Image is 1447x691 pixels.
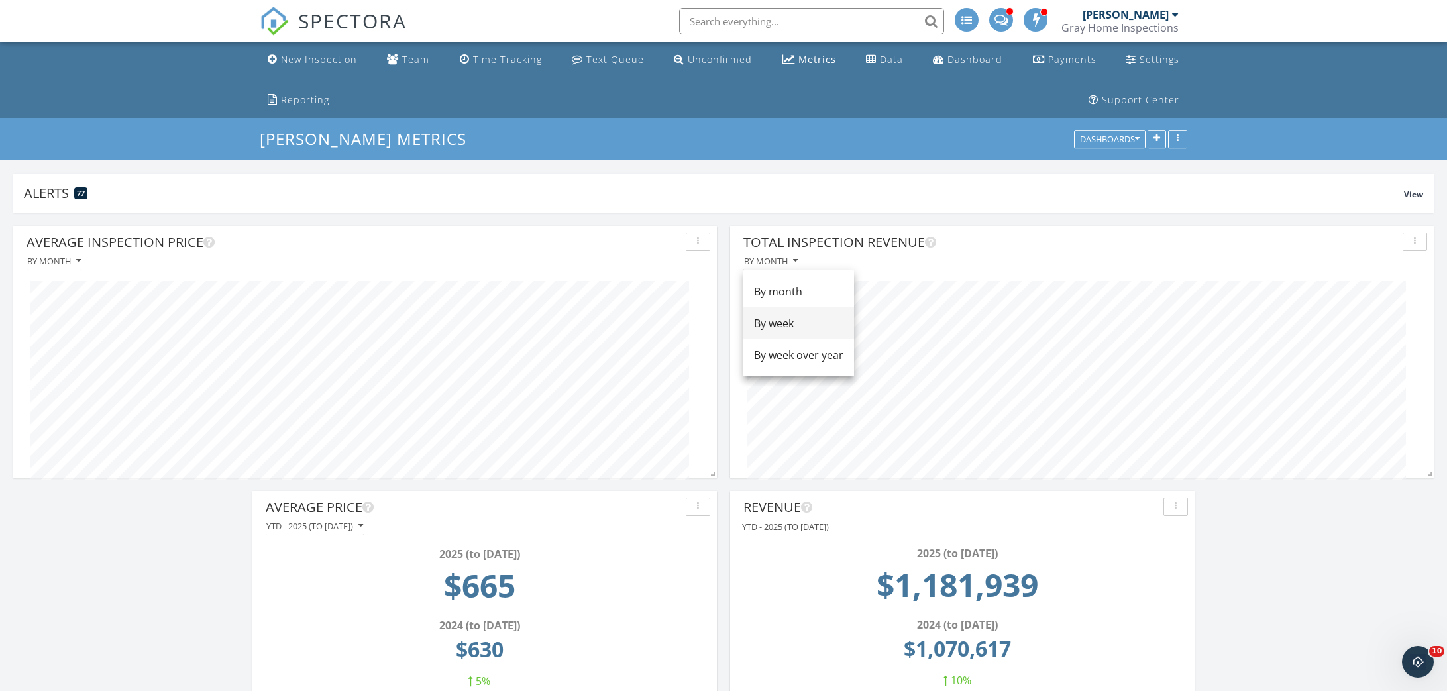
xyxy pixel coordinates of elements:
[1074,131,1146,149] button: Dashboards
[747,561,1167,617] td: 1181939.44
[747,617,1167,633] div: 2024 (to [DATE])
[743,252,798,270] button: By month
[586,53,644,66] div: Text Queue
[1102,93,1179,106] div: Support Center
[744,256,798,266] div: By month
[382,48,435,72] a: Team
[266,498,680,517] div: Average Price
[747,545,1167,561] div: 2025 (to [DATE])
[754,315,843,331] div: By week
[754,347,843,363] div: By week over year
[928,48,1008,72] a: Dashboard
[260,128,478,150] a: [PERSON_NAME] Metrics
[266,517,364,535] button: YTD - 2025 (to [DATE])
[743,498,1158,517] div: Revenue
[1083,8,1169,21] div: [PERSON_NAME]
[1048,53,1097,66] div: Payments
[1429,646,1444,657] span: 10
[566,48,649,72] a: Text Queue
[1061,21,1179,34] div: Gray Home Inspections
[743,233,1397,252] div: Total Inspection Revenue
[27,252,81,270] button: By month
[798,53,836,66] div: Metrics
[260,7,289,36] img: The Best Home Inspection Software - Spectora
[402,53,429,66] div: Team
[281,53,357,66] div: New Inspection
[1083,88,1185,113] a: Support Center
[262,88,335,113] a: Reporting
[455,48,547,72] a: Time Tracking
[262,48,362,72] a: New Inspection
[951,673,971,688] span: 10%
[1402,646,1434,678] iframe: Intercom live chat
[688,53,752,66] div: Unconfirmed
[270,562,689,617] td: 664.56
[1404,189,1423,200] span: View
[77,189,85,198] span: 77
[270,617,689,633] div: 2024 (to [DATE])
[270,633,689,673] td: 630.17
[1121,48,1185,72] a: Settings
[679,8,944,34] input: Search everything...
[298,7,407,34] span: SPECTORA
[880,53,903,66] div: Data
[754,284,843,299] div: By month
[476,674,490,688] span: 5%
[747,633,1167,672] td: 1070616.65
[669,48,757,72] a: Unconfirmed
[1028,48,1102,72] a: Payments
[1080,135,1140,144] div: Dashboards
[27,256,81,266] div: By month
[777,48,841,72] a: Metrics
[270,546,689,562] div: 2025 (to [DATE])
[24,184,1404,202] div: Alerts
[861,48,908,72] a: Data
[266,521,363,531] div: YTD - 2025 (to [DATE])
[281,93,329,106] div: Reporting
[473,53,542,66] div: Time Tracking
[1140,53,1179,66] div: Settings
[260,18,407,46] a: SPECTORA
[27,233,680,252] div: Average Inspection Price
[947,53,1002,66] div: Dashboard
